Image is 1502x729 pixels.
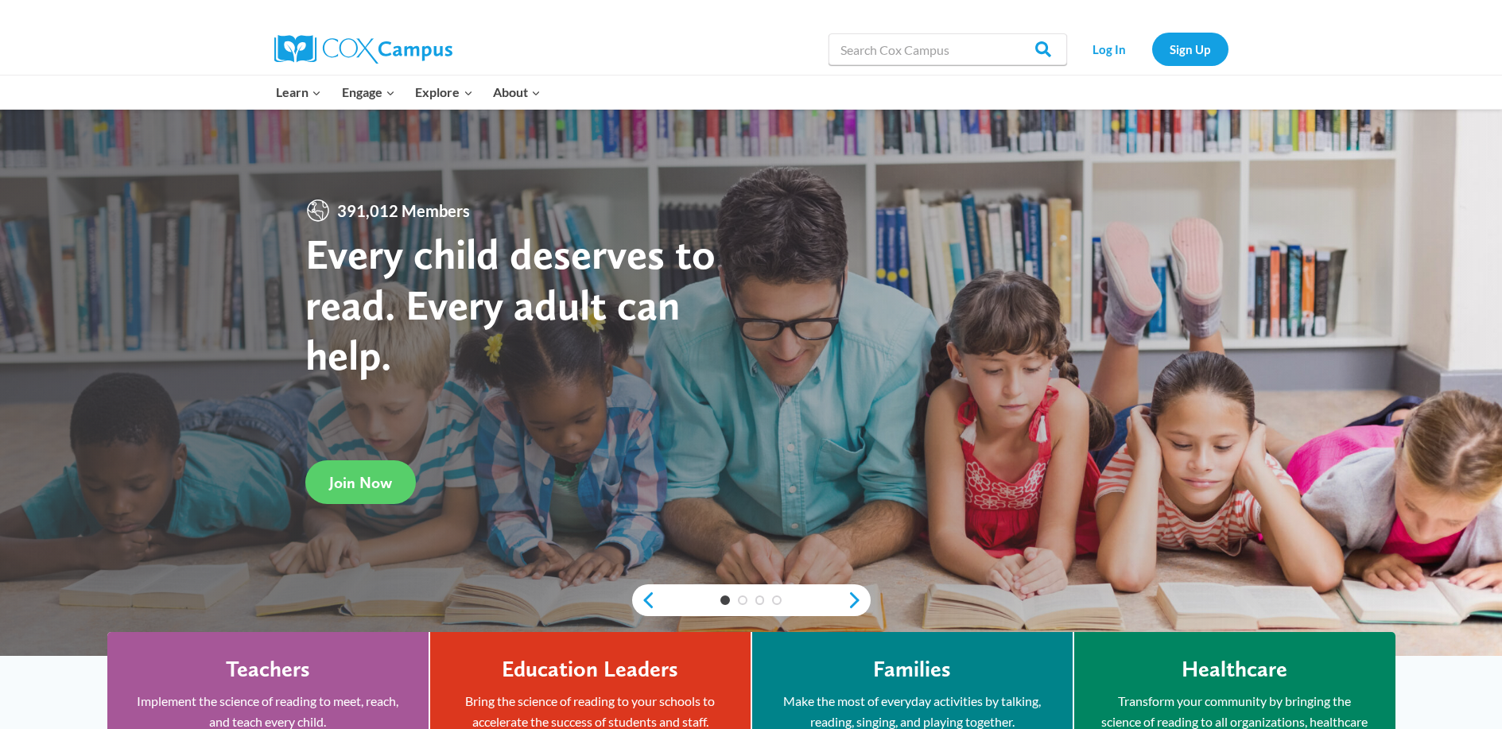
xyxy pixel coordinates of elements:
h4: Families [873,656,951,683]
a: 1 [720,595,730,605]
h4: Healthcare [1182,656,1287,683]
img: Cox Campus [274,35,452,64]
a: 4 [772,595,782,605]
a: Log In [1075,33,1144,65]
nav: Secondary Navigation [1075,33,1228,65]
div: content slider buttons [632,584,871,616]
span: Learn [276,82,321,103]
span: About [493,82,541,103]
a: next [847,591,871,610]
span: 391,012 Members [331,198,476,223]
h4: Education Leaders [502,656,678,683]
strong: Every child deserves to read. Every adult can help. [305,228,716,380]
span: Engage [342,82,395,103]
a: Sign Up [1152,33,1228,65]
a: 2 [738,595,747,605]
a: 3 [755,595,765,605]
nav: Primary Navigation [266,76,551,109]
span: Join Now [329,473,392,492]
a: Join Now [305,460,416,504]
h4: Teachers [226,656,310,683]
span: Explore [415,82,472,103]
input: Search Cox Campus [829,33,1067,65]
a: previous [632,591,656,610]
